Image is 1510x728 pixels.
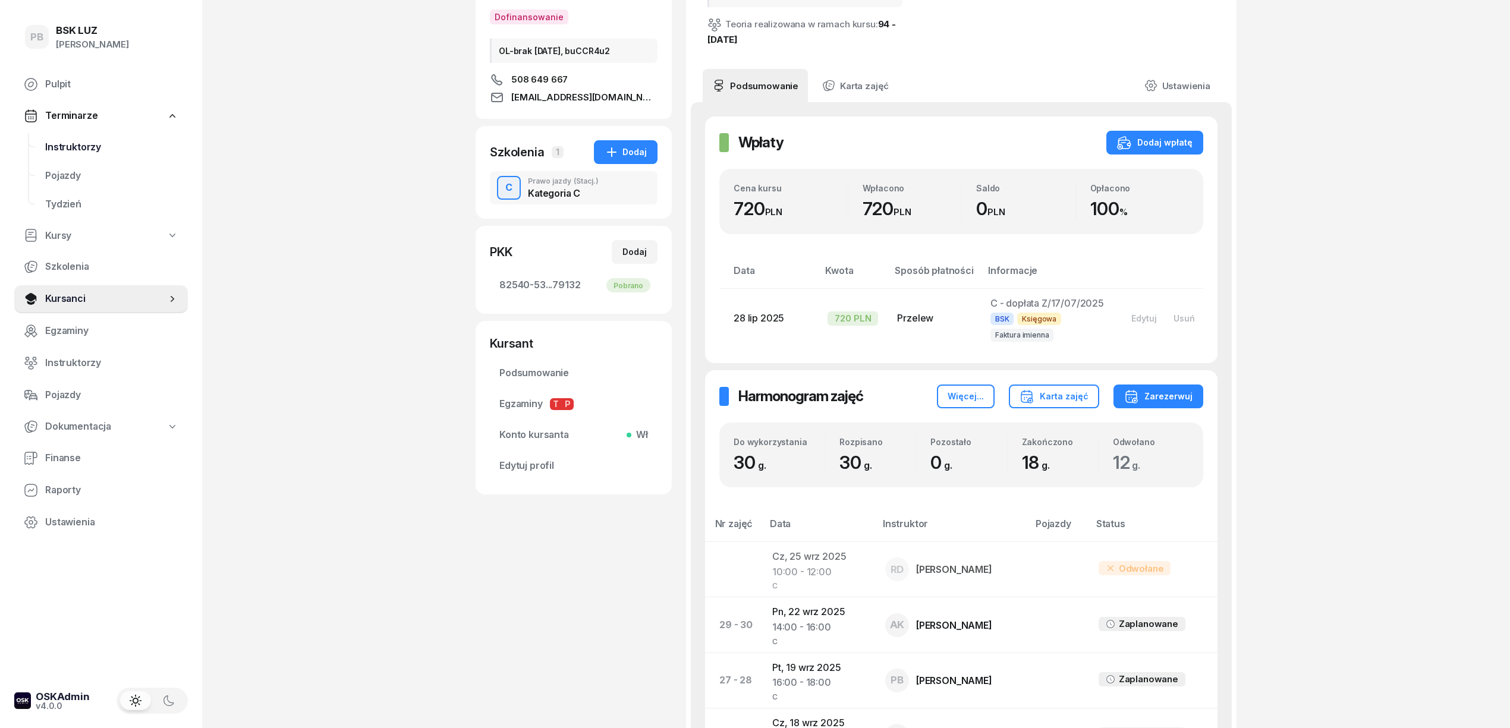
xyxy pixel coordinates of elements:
span: Raporty [45,483,178,498]
div: Więcej... [948,389,984,404]
div: Rozpisano [839,437,916,447]
div: Przelew [897,311,971,326]
span: Księgowa [1017,313,1061,325]
h2: Wpłaty [738,133,784,152]
a: Ustawienia [14,508,188,537]
span: [EMAIL_ADDRESS][DOMAIN_NAME] [511,90,658,105]
small: PLN [765,206,783,218]
button: Dofinansowanie [490,10,568,24]
span: Dokumentacja [45,419,111,434]
div: PKK [490,244,512,260]
span: Instruktorzy [45,140,178,155]
th: Kwota [818,263,888,288]
button: Zarezerwuj [1113,385,1203,408]
span: C - dopłata Z/17/07/2025 [990,297,1104,309]
button: Edytuj [1123,308,1165,328]
span: Pulpit [45,77,178,92]
small: PLN [987,206,1005,218]
button: Karta zajęć [1009,385,1099,408]
a: Pojazdy [14,381,188,409]
a: Terminarze [14,102,188,130]
span: 30 [734,452,772,473]
div: v4.0.0 [36,702,90,710]
a: Kursy [14,222,188,250]
a: Szkolenia [14,253,188,281]
small: % [1119,206,1128,218]
div: Szkolenia [490,144,545,160]
div: 10:00 - 12:00 [772,565,866,580]
span: BSK [990,313,1014,325]
span: RD [891,565,904,575]
small: g. [944,459,952,471]
a: Karta zajęć [813,69,898,102]
span: Podsumowanie [499,365,648,381]
div: Pobrano [606,278,650,292]
div: Zakończono [1022,437,1098,447]
th: Instruktor [876,516,1028,541]
button: Usuń [1165,308,1203,328]
small: g. [864,459,872,471]
span: Pojazdy [45,168,178,184]
a: Podsumowanie [703,69,808,102]
small: g. [758,459,766,471]
div: C [772,579,866,590]
a: Tydzień [36,190,188,219]
td: Pn, 22 wrz 2025 [763,597,876,653]
th: Status [1089,516,1218,541]
div: Zarezerwuj [1124,389,1193,404]
a: Instruktorzy [14,349,188,377]
div: 0 [930,452,1006,474]
div: Opłacono [1090,183,1190,193]
h2: Harmonogram zajęć [738,387,863,406]
span: Szkolenia [45,259,178,275]
div: 100 [1090,198,1190,220]
button: Dodaj [594,140,658,164]
div: Saldo [976,183,1075,193]
th: Data [719,263,818,288]
a: Kursanci [14,285,188,313]
div: 720 [863,198,962,220]
a: Raporty [14,476,188,505]
div: Pozostało [930,437,1006,447]
div: Zaplanowane [1119,672,1178,687]
a: 82540-53...79132Pobrano [490,271,658,300]
div: 720 PLN [828,311,878,326]
div: Wpłacono [863,183,962,193]
a: Pulpit [14,70,188,99]
div: 16:00 - 18:00 [772,675,866,691]
span: 1 [552,146,564,158]
a: Podsumowanie [490,359,658,387]
td: Pt, 19 wrz 2025 [763,653,876,708]
a: Pojazdy [36,162,188,190]
a: Instruktorzy [36,133,188,162]
span: Edytuj profil [499,458,648,474]
span: PB [891,675,904,685]
div: Odwołano [1113,437,1189,447]
span: 508 649 667 [511,73,568,87]
span: Ustawienia [45,515,178,530]
div: Usuń [1174,313,1195,323]
div: [PERSON_NAME] [916,565,992,574]
div: Zaplanowane [1119,616,1178,632]
span: Konto kursanta [499,427,648,443]
div: C [501,178,517,198]
div: 720 [734,198,848,220]
span: T [550,398,562,410]
span: P [562,398,574,410]
div: Karta zajęć [1020,389,1089,404]
a: 508 649 667 [490,73,658,87]
span: Wł [631,427,648,443]
button: CPrawo jazdy(Stacj.)Kategoria C [490,171,658,204]
div: 0 [976,198,1075,220]
div: 14:00 - 16:00 [772,620,866,635]
small: PLN [894,206,911,218]
span: Finanse [45,450,178,466]
span: Pojazdy [45,387,178,403]
div: Prawo jazdy [528,178,599,185]
div: [PERSON_NAME] [56,37,129,52]
div: Dodaj [622,245,647,259]
div: Dodaj [605,145,647,159]
th: Data [763,516,876,541]
small: g. [1132,459,1140,471]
